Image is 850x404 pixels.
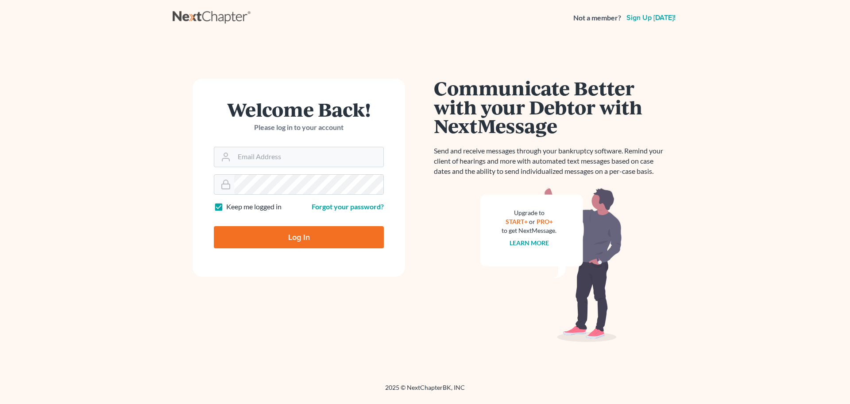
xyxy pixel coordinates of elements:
[529,218,535,225] span: or
[214,122,384,133] p: Please log in to your account
[573,13,621,23] strong: Not a member?
[234,147,383,167] input: Email Address
[226,202,282,212] label: Keep me logged in
[434,78,668,135] h1: Communicate Better with your Debtor with NextMessage
[173,383,677,399] div: 2025 © NextChapterBK, INC
[214,100,384,119] h1: Welcome Back!
[625,14,677,21] a: Sign up [DATE]!
[502,208,556,217] div: Upgrade to
[510,239,549,247] a: Learn more
[214,226,384,248] input: Log In
[480,187,622,342] img: nextmessage_bg-59042aed3d76b12b5cd301f8e5b87938c9018125f34e5fa2b7a6b67550977c72.svg
[537,218,553,225] a: PRO+
[506,218,528,225] a: START+
[434,146,668,177] p: Send and receive messages through your bankruptcy software. Remind your client of hearings and mo...
[312,202,384,211] a: Forgot your password?
[502,226,556,235] div: to get NextMessage.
